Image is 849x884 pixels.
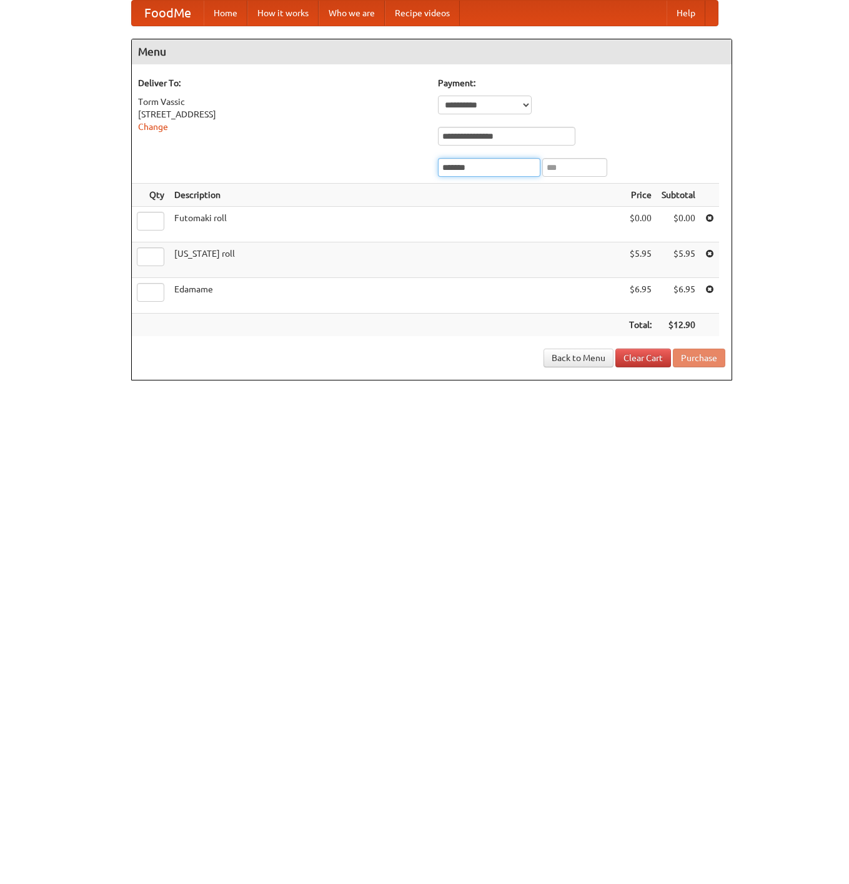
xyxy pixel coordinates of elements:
[247,1,319,26] a: How it works
[169,184,624,207] th: Description
[624,314,657,337] th: Total:
[438,77,725,89] h5: Payment:
[657,278,700,314] td: $6.95
[169,207,624,242] td: Futomaki roll
[138,108,425,121] div: [STREET_ADDRESS]
[673,349,725,367] button: Purchase
[544,349,613,367] a: Back to Menu
[657,314,700,337] th: $12.90
[624,184,657,207] th: Price
[624,242,657,278] td: $5.95
[657,207,700,242] td: $0.00
[667,1,705,26] a: Help
[657,242,700,278] td: $5.95
[169,242,624,278] td: [US_STATE] roll
[657,184,700,207] th: Subtotal
[138,96,425,108] div: Torm Vassic
[319,1,385,26] a: Who we are
[624,207,657,242] td: $0.00
[138,77,425,89] h5: Deliver To:
[624,278,657,314] td: $6.95
[138,122,168,132] a: Change
[615,349,671,367] a: Clear Cart
[169,278,624,314] td: Edamame
[132,39,732,64] h4: Menu
[385,1,460,26] a: Recipe videos
[132,1,204,26] a: FoodMe
[132,184,169,207] th: Qty
[204,1,247,26] a: Home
